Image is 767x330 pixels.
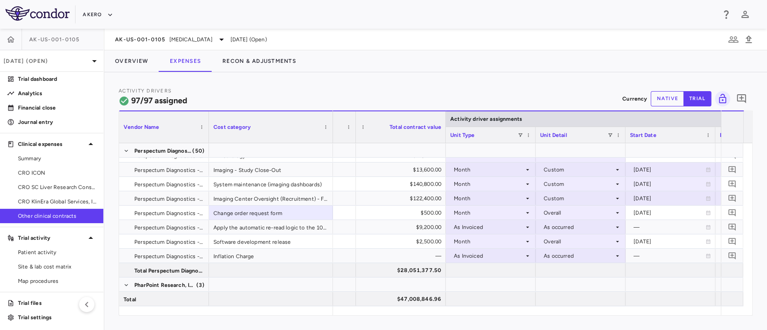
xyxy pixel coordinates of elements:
[18,198,96,206] span: CRO KlinEra Global Services, Inc
[622,95,647,103] p: Currency
[720,132,743,138] span: End Date
[634,249,705,263] div: —
[18,104,96,112] p: Financial close
[169,35,213,44] span: [MEDICAL_DATA]
[726,221,738,233] button: Add comment
[134,192,204,206] span: Perspectum Diagnostics - 5597
[634,191,705,206] div: [DATE]
[454,163,524,177] div: Month
[209,234,333,248] div: Software development release
[364,206,441,220] div: $500.00
[134,235,204,249] span: Perspectum Diagnostics - 5597
[134,264,204,278] span: Total Perspectum Diagnostics - 5597
[630,132,656,138] span: Start Date
[364,220,441,234] div: $9,200.00
[213,124,251,130] span: Cost category
[18,248,96,256] span: Patient activity
[134,144,191,158] span: Perspectum Diagnostics - 5597
[18,75,96,83] p: Trial dashboard
[18,313,96,321] p: Trial settings
[364,249,441,263] div: —
[209,249,333,263] div: Inflation Charge
[18,89,96,97] p: Analytics
[540,132,567,138] span: Unit Detail
[364,292,441,306] div: $47,008,846.96
[728,223,736,231] svg: Add comment
[454,206,524,220] div: Month
[726,192,738,204] button: Add comment
[454,249,524,263] div: As Invoiced
[634,234,705,249] div: [DATE]
[454,220,524,234] div: As Invoiced
[544,220,614,234] div: As occurred
[134,177,204,192] span: Perspectum Diagnostics - 5597
[454,234,524,249] div: Month
[450,116,522,122] span: Activity driver assignments
[728,194,736,202] svg: Add comment
[18,277,96,285] span: Map procedures
[196,278,204,292] span: (3)
[634,163,705,177] div: [DATE]
[726,178,738,190] button: Add comment
[104,50,159,72] button: Overview
[18,154,96,163] span: Summary
[544,206,614,220] div: Overall
[134,206,204,220] span: Perspectum Diagnostics - 5597
[728,237,736,246] svg: Add comment
[115,36,166,43] span: AK-US-001-0105
[390,124,441,130] span: Total contract value
[544,249,614,263] div: As occurred
[454,191,524,206] div: Month
[734,91,749,106] button: Add comment
[728,208,736,217] svg: Add comment
[450,132,474,138] span: Unit Type
[454,177,524,191] div: Month
[18,183,96,191] span: CRO SC Liver Research Consortium LLC
[209,191,333,205] div: Imaging Center Oversight (Recruitment) - From [DATE]
[728,151,736,159] svg: Add comment
[728,165,736,174] svg: Add comment
[726,207,738,219] button: Add comment
[364,234,441,249] div: $2,500.00
[18,140,85,148] p: Clinical expenses
[728,180,736,188] svg: Add comment
[29,36,80,43] span: AK-US-001-0105
[192,144,204,158] span: (50)
[4,57,89,65] p: [DATE] (Open)
[212,50,307,72] button: Recon & Adjustments
[18,234,85,242] p: Trial activity
[209,206,333,220] div: Change order request form
[544,234,614,249] div: Overall
[634,220,705,234] div: —
[544,191,614,206] div: Custom
[18,299,96,307] p: Trial files
[131,95,187,107] h6: 97/97 assigned
[18,212,96,220] span: Other clinical contracts
[364,191,441,206] div: $122,400.00
[209,163,333,176] div: Imaging - Study Close-Out
[726,235,738,247] button: Add comment
[124,124,159,130] span: Vendor Name
[209,177,333,191] div: System maintenance (imaging dashboards)
[728,251,736,260] svg: Add comment
[124,292,136,307] span: Total
[634,206,705,220] div: [DATE]
[18,169,96,177] span: CRO ICON
[134,163,204,177] span: Perspectum Diagnostics - 5597
[364,163,441,177] div: $13,600.00
[5,6,70,21] img: logo-full-BYUhSk78.svg
[119,88,172,94] span: Activity Drivers
[159,50,212,72] button: Expenses
[544,177,614,191] div: Custom
[651,91,684,106] button: native
[634,177,705,191] div: [DATE]
[726,163,738,176] button: Add comment
[364,177,441,191] div: $140,800.00
[18,118,96,126] p: Journal entry
[83,8,113,22] button: Akero
[683,91,711,106] button: trial
[209,220,333,234] div: Apply the automatic re-read logic to the 106 rollover biopsies
[134,220,204,235] span: Perspectum Diagnostics - 5597
[736,93,747,104] svg: Add comment
[134,249,204,264] span: Perspectum Diagnostics - 5597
